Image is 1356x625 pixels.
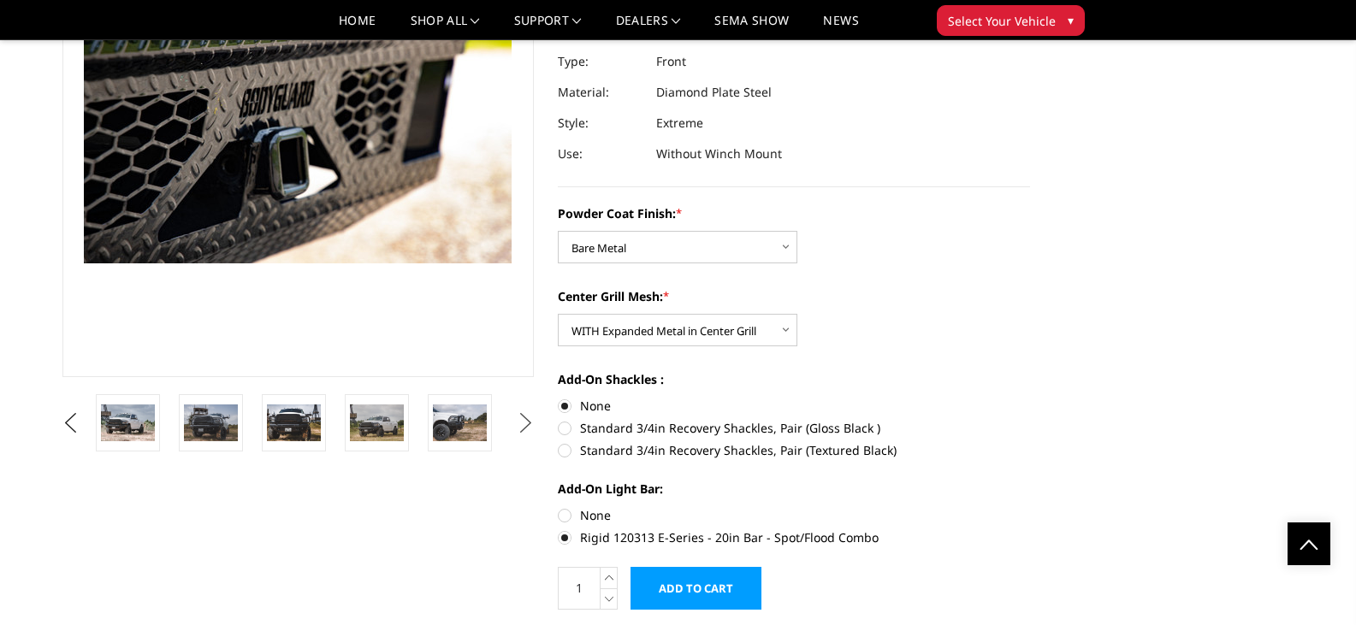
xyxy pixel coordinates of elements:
img: 2010-2018 Ram 2500-3500 - FT Series - Extreme Front Bumper [350,404,404,440]
label: Powder Coat Finish: [558,204,1030,222]
img: 2010-2018 Ram 2500-3500 - FT Series - Extreme Front Bumper [267,404,321,440]
dd: Extreme [656,108,703,139]
label: Add-On Light Bar: [558,480,1030,498]
dt: Material: [558,77,643,108]
span: Select Your Vehicle [948,12,1056,30]
label: Rigid 120313 E-Series - 20in Bar - Spot/Flood Combo [558,528,1030,546]
button: Next [512,410,538,436]
label: None [558,397,1030,415]
iframe: Chat Widget [1270,543,1356,625]
a: Support [514,15,582,39]
dt: Type: [558,46,643,77]
label: Standard 3/4in Recovery Shackles, Pair (Gloss Black ) [558,419,1030,437]
a: SEMA Show [714,15,789,39]
span: ▾ [1068,11,1074,29]
input: Add to Cart [631,567,761,610]
dt: Use: [558,139,643,169]
label: Add-On Shackles : [558,370,1030,388]
dd: Front [656,46,686,77]
dd: Without Winch Mount [656,139,782,169]
a: shop all [411,15,480,39]
label: Standard 3/4in Recovery Shackles, Pair (Textured Black) [558,441,1030,459]
label: None [558,506,1030,524]
dt: Style: [558,108,643,139]
a: Click to Top [1288,522,1330,565]
img: 2010-2018 Ram 2500-3500 - FT Series - Extreme Front Bumper [101,404,155,440]
dd: Diamond Plate Steel [656,77,772,108]
a: News [823,15,858,39]
img: 2010-2018 Ram 2500-3500 - FT Series - Extreme Front Bumper [184,404,238,440]
img: 2010-2018 Ram 2500-3500 - FT Series - Extreme Front Bumper [433,404,487,440]
label: Center Grill Mesh: [558,287,1030,305]
button: Previous [58,410,84,436]
a: Dealers [616,15,681,39]
button: Select Your Vehicle [937,5,1085,36]
a: Home [339,15,376,39]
